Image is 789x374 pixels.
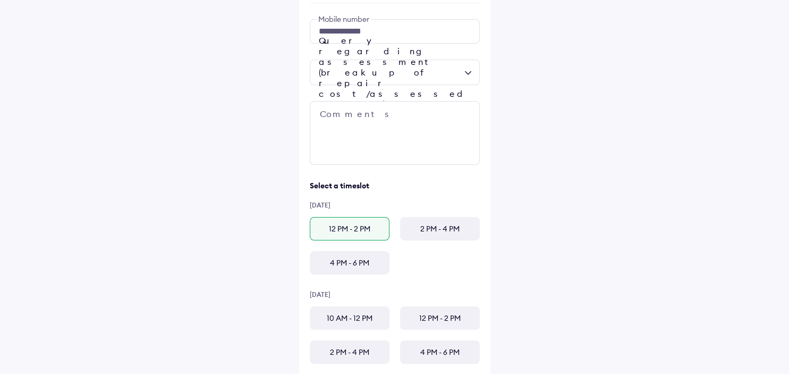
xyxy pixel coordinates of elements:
[310,217,389,240] div: 12 PM - 2 PM
[310,290,480,298] div: [DATE]
[310,340,389,364] div: 2 PM - 4 PM
[310,251,389,275] div: 4 PM - 6 PM
[400,306,480,330] div: 12 PM - 2 PM
[310,181,480,190] div: Select a timeslot
[310,201,480,209] div: [DATE]
[400,340,480,364] div: 4 PM - 6 PM
[400,217,480,240] div: 2 PM - 4 PM
[310,306,389,330] div: 10 AM - 12 PM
